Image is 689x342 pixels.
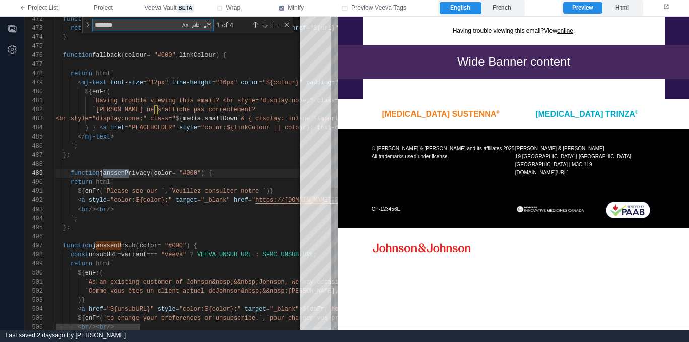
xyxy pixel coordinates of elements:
span: { [194,242,197,249]
div: 484 [25,123,43,132]
span: html` [96,260,114,267]
span: = [103,306,107,313]
span: return [71,70,92,77]
span: "_blank" [270,306,299,313]
div: Previous Match (⇧Enter) [251,21,259,29]
span: < [78,206,81,213]
span: html` [96,179,114,186]
div: 475 [25,42,43,51]
span: `to change your preferences or unsubscribe.` [103,315,263,322]
span: html` [96,70,114,77]
div: Use Regular Expression (⌥⌘R) [202,20,213,30]
div: 486 [25,142,43,151]
div: 482 [25,105,43,114]
span: "_blank" [201,197,230,204]
span: "veeva" [161,251,186,258]
span: } [63,34,66,41]
span: ${ [176,115,183,122]
span: }; [63,152,70,159]
div: 504 [25,305,43,314]
span: linkColour [179,52,216,59]
span: ( [121,52,125,59]
span: = [125,124,128,131]
span: `pour changer vos préférences ou vous désabonner.` [266,315,448,322]
span: media [183,115,201,122]
span: Veeva Vault [144,4,194,13]
div: 481 [25,96,43,105]
span: "#000" [165,242,186,249]
textarea: Find [93,19,180,31]
span: )} [266,188,273,195]
span: )} [78,297,85,304]
span: a [81,306,85,313]
span: ? [190,251,194,258]
span: />< [89,206,100,213]
div: 477 [25,60,43,69]
span: > [110,133,114,141]
span: " [252,197,255,204]
span: mj-text [81,79,106,86]
span: = [248,197,252,204]
span: enFr [85,188,100,195]
span: enFr [92,88,107,95]
span: Johnson&nbsp;&&nbsp;[PERSON_NAME], il est possible qu’on [216,288,419,295]
span: "color:${linkColour || colour}; text-decoration: u [201,124,382,131]
span: hnson, we may occasionally send you emails. If you [266,279,448,286]
span: } [92,124,96,131]
span: "${unsubURL}" [107,306,154,313]
div: 501 [25,278,43,287]
div: 490 [25,178,43,187]
span: "12px" [147,79,168,86]
span: `Having trouble viewing this email? <br style="dis [92,97,273,104]
span: const [71,251,89,258]
span: line-height [172,79,212,86]
div: 500 [25,268,43,278]
span: unsubURL [89,251,118,258]
div: 489 [25,169,43,178]
div: 488 [25,160,43,169]
span: ${ [78,269,85,277]
span: < [99,124,103,131]
div: 505 [25,314,43,323]
span: = [197,124,201,131]
div: 491 [25,187,43,196]
div: 497 [25,241,43,250]
span: ) [216,52,219,59]
span: font-size [110,79,143,86]
span: style [89,197,107,204]
div: Match Case (⌥⌘C) [180,20,190,30]
span: "16px" [216,79,237,86]
span: ( [99,269,103,277]
span: Project [94,4,113,13]
span: color [241,79,259,86]
span: ( [135,242,139,249]
span: "#000" [154,52,175,59]
span: = [176,306,179,313]
span: = [117,251,121,258]
span: SFMC_UNSUB_URL [263,251,314,258]
span: ${ [78,188,85,195]
span: target [176,197,197,204]
div: Toggle Replace [83,17,92,33]
div: 473 [25,24,43,33]
span: "color:${color};" [179,306,241,313]
span: href [89,306,103,313]
span: `; [71,143,78,150]
iframe: preview [338,17,689,330]
span: ) [201,170,204,177]
span: function [63,242,92,249]
div: 1 of 4 [215,19,250,31]
span: = [212,79,216,86]
span: ( [150,170,154,177]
